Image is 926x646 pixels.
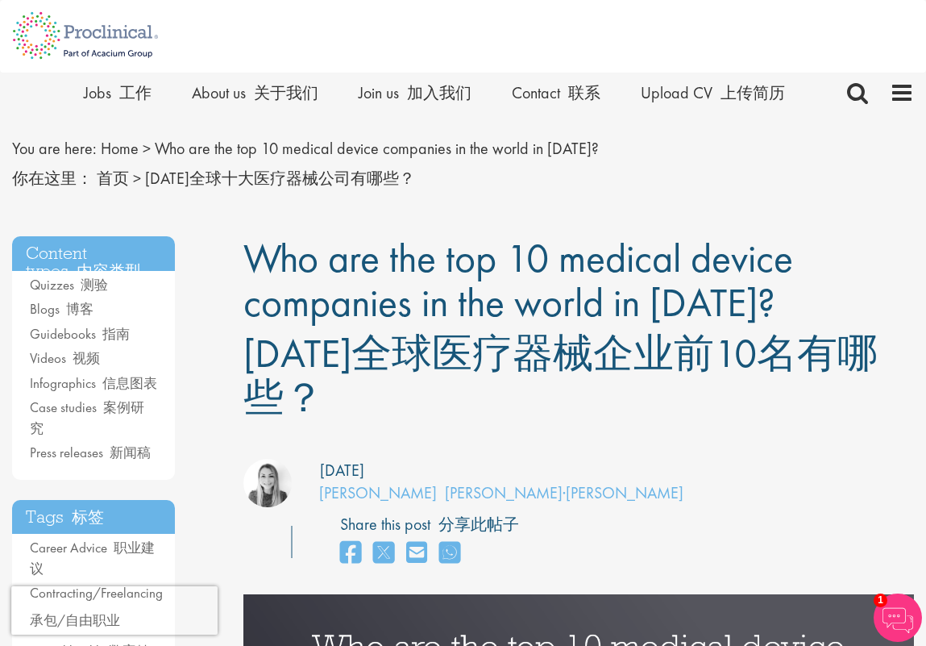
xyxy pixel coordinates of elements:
[373,536,394,571] a: share on twitter
[30,584,163,629] a: Contracting/Freelancing承包/自由职业
[155,138,599,159] span: Who are the top 10 medical device companies in the world in [DATE]?
[77,260,141,281] font: 内容类型
[512,82,600,103] span: Contact
[30,398,144,437] a: Case studies 案例研究
[243,327,878,423] font: [DATE]全球医疗器械企业前10名有哪些？
[874,594,922,642] img: Chatbot
[84,82,152,103] span: Jobs
[320,459,364,482] div: [DATE]
[30,539,155,577] a: Career Advice 职业建议
[30,398,144,437] font: 案例研究
[30,539,155,577] font: 职业建议
[319,482,683,503] a: [PERSON_NAME] [PERSON_NAME]·[PERSON_NAME]
[66,300,93,318] font: 博客
[12,500,175,535] h3: Tags
[12,168,93,189] span: 你在这里：
[192,82,318,103] span: About us
[101,138,139,159] a: breadcrumb link
[145,168,415,189] span: [DATE]全球十大医疗器械公司有哪些？
[102,325,130,343] font: 指南
[30,349,100,367] a: Videos 视频
[30,444,151,461] a: Press releases 新闻稿
[439,536,460,571] a: share on whats app
[407,82,471,103] font: 加入我们
[641,82,785,103] span: Upload CV
[72,506,104,527] font: 标签
[254,82,318,103] font: 关于我们
[243,459,292,507] img: Hannah Burke
[110,444,151,461] font: 新闻稿
[406,536,427,571] a: share on email
[512,82,600,103] a: Contact 联系
[133,168,141,189] span: >
[11,586,218,635] iframe: reCAPTCHA
[12,236,175,271] h3: Content types
[568,82,600,103] font: 联系
[81,276,108,294] font: 测验
[359,82,471,103] span: Join us
[102,374,157,392] font: 信息图表
[30,300,93,318] a: Blogs 博客
[340,536,361,571] a: share on facebook
[874,594,887,607] span: 1
[143,138,151,159] span: >
[445,482,683,503] font: [PERSON_NAME]·[PERSON_NAME]
[73,349,100,367] font: 视频
[97,168,129,189] a: breadcrumb link
[438,514,519,535] font: 分享此帖子
[359,82,471,103] a: Join us 加入我们
[192,82,318,103] a: About us 关于我们
[30,374,157,392] a: Infographics 信息图表
[340,513,519,536] label: Share this post
[12,138,97,159] span: You are here:
[84,82,152,103] a: Jobs 工作
[119,82,152,103] font: 工作
[720,82,785,103] font: 上传简历
[30,325,130,343] a: Guidebooks 指南
[641,82,785,103] a: Upload CV 上传简历
[30,276,108,294] a: Quizzes 测验
[243,232,914,423] span: Who are the top 10 medical device companies in the world in [DATE]?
